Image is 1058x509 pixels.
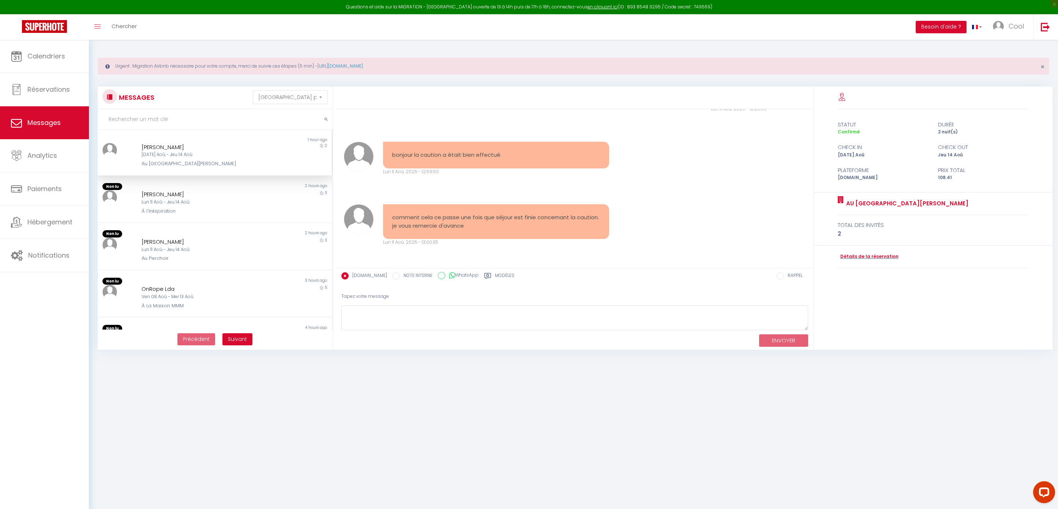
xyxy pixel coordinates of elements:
div: [DOMAIN_NAME] [833,174,933,181]
div: [PERSON_NAME] [142,143,269,152]
div: OnRope Lda [142,285,269,293]
pre: comment cela ce passe une fois que séjour est finie concernant la caution. je vous remercie d'avance [392,213,600,230]
a: Détails de la réservation [838,253,898,260]
div: check out [933,143,1033,152]
input: Rechercher un mot clé [98,109,333,130]
button: Next [222,333,252,346]
span: Confirmé [838,129,860,135]
img: ... [102,190,117,205]
iframe: LiveChat chat widget [1027,478,1058,509]
div: [DATE] Aoû - Jeu 14 Aoû [142,151,269,158]
span: Notifications [28,251,70,260]
a: ... Cool [987,14,1033,40]
span: Non lu [102,325,122,332]
img: ... [344,204,374,234]
label: [DOMAIN_NAME] [349,272,387,280]
div: [PERSON_NAME] [142,238,269,246]
div: 3 hours ago [215,278,332,285]
div: 2 [838,229,1029,238]
div: [PERSON_NAME] [142,190,269,199]
span: Paiements [27,184,62,193]
span: Analytics [27,151,57,160]
span: Cool [1009,22,1024,31]
img: Super Booking [22,20,67,33]
img: ... [344,142,374,171]
div: Au Perchoir [142,255,269,262]
button: Previous [177,333,215,346]
img: ... [993,21,1004,32]
div: 4 hours ago [215,325,332,332]
div: 1 hour ago [215,137,332,143]
div: 2 nuit(s) [933,129,1033,136]
span: Messages [27,118,61,127]
span: 3 [325,190,327,195]
div: Plateforme [833,166,933,175]
div: check in [833,143,933,152]
button: Close [1040,64,1044,70]
div: Urgent : Migration Airbnb nécessaire pour votre compte, merci de suivre ces étapes (5 min) - [98,58,1049,75]
div: À La Maison MMM [142,302,269,309]
div: Lun 11 Aoû - Jeu 14 Aoû [142,199,269,206]
span: Hébergement [27,217,72,227]
span: Précédent [183,335,210,343]
label: WhatsApp [445,272,479,280]
span: 2 [325,143,327,148]
div: Tapez votre message [341,288,808,305]
img: ... [102,285,117,299]
div: Prix total [933,166,1033,175]
pre: bonjour la caution a était bien effectué [392,151,600,159]
span: × [1040,62,1044,71]
div: durée [933,120,1033,129]
span: Suivant [228,335,247,343]
div: Ven 08 Aoû - Mer 13 Aoû [142,293,269,300]
div: Lun 11 Aoû. 2025 - 12:23:59 [540,106,766,113]
span: Chercher [112,22,137,30]
button: Besoin d'aide ? [916,21,967,33]
label: Modèles [495,272,514,281]
div: 108.41 [933,174,1033,181]
div: Lun 11 Aoû. 2025 - 13:00:35 [383,239,609,246]
label: RAPPEL [784,272,803,280]
button: ENVOYER [759,334,808,347]
a: en cliquant ici [588,4,618,10]
div: total des invités [838,221,1029,229]
img: ... [102,143,117,157]
div: Jeu 14 Aoû [933,152,1033,159]
div: [DATE] Aoû [833,152,933,159]
div: statut [833,120,933,129]
h3: MESSAGES [117,89,154,106]
span: Non lu [102,183,122,190]
span: 3 [325,238,327,243]
span: Non lu [102,278,122,285]
img: logout [1041,22,1050,31]
div: 2 hours ago [215,230,332,238]
label: NOTE INTERNE [400,272,432,280]
a: [URL][DOMAIN_NAME] [318,63,363,69]
div: Lun 11 Aoû - Jeu 14 Aoû [142,246,269,253]
img: ... [102,238,117,252]
span: Calendriers [27,52,65,61]
div: À l'Inkspiration [142,208,269,215]
span: 5 [325,285,327,290]
a: Au [GEOGRAPHIC_DATA][PERSON_NAME] [844,199,968,208]
span: Réservations [27,85,70,94]
a: Chercher [106,14,142,40]
div: Lun 11 Aoû. 2025 - 12:59:50 [383,168,609,175]
span: Non lu [102,230,122,238]
div: 2 hours ago [215,183,332,190]
div: Au [GEOGRAPHIC_DATA][PERSON_NAME] [142,160,269,167]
